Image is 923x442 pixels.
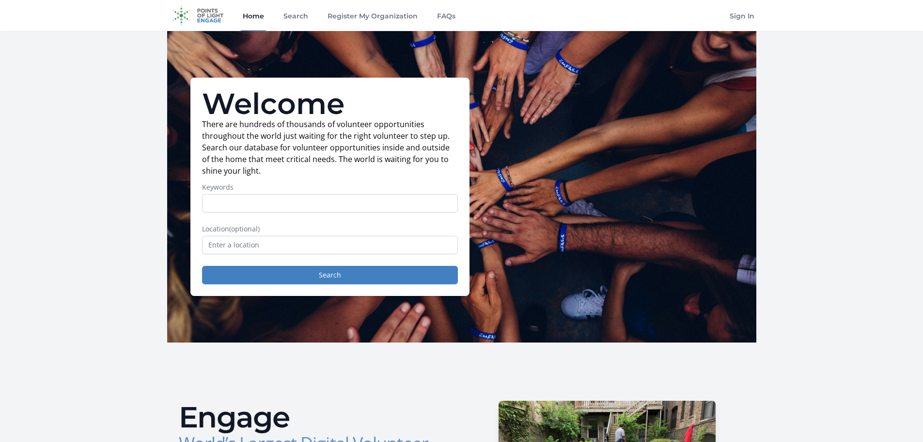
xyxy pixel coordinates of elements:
[202,89,458,118] h1: Welcome
[179,403,454,432] h2: Engage
[202,224,458,234] label: Location
[202,118,458,177] p: There are hundreds of thousands of volunteer opportunities throughout the world just waiting for ...
[202,182,458,192] label: Keywords
[202,236,458,254] input: Enter a location
[229,224,260,233] span: (optional)
[202,266,458,284] button: Search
